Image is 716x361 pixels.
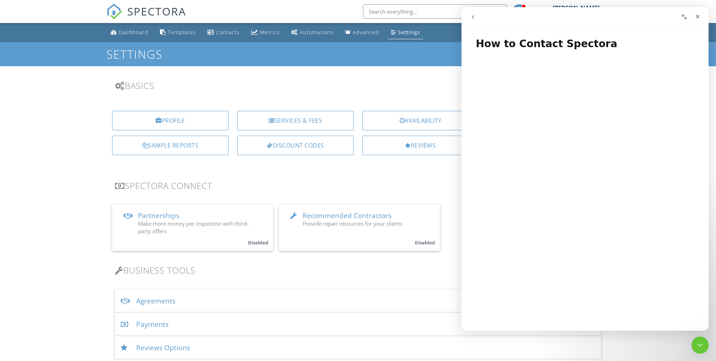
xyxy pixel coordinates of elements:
[216,29,240,36] div: Contacts
[388,26,423,39] a: Settings
[106,4,122,19] img: The Best Home Inspection Software - Spectora
[415,239,435,246] small: Disabled
[288,26,336,39] a: Automations (Basic)
[112,136,229,155] a: Sample Reports
[115,81,601,90] h3: Basics
[342,26,382,39] a: Advanced
[553,4,600,12] div: [PERSON_NAME]
[108,26,151,39] a: Dashboard
[299,29,334,36] div: Automations
[260,29,280,36] div: Metrics
[106,48,610,60] h1: Settings
[115,265,601,275] h3: Business Tools
[138,220,249,235] span: Make more money per inspection with third-party offers
[127,4,186,19] span: SPECTORA
[248,26,283,39] a: Metrics
[112,111,229,130] a: Profile
[248,239,268,246] small: Disabled
[115,313,601,336] div: Payments
[279,205,440,251] a: Recommended Contractors Provide repair resources for your clients Disabled
[362,111,479,130] a: Availability
[303,220,402,227] span: Provide repair resources for your clients
[168,29,196,36] div: Templates
[362,136,479,155] a: Reviews
[106,10,186,25] a: SPECTORA
[363,4,507,19] input: Search everything...
[115,181,601,190] h3: Spectora Connect
[303,211,391,220] span: Recommended Contractors
[237,111,354,130] a: Services & Fees
[462,7,709,331] iframe: Intercom live chat
[119,29,148,36] div: Dashboard
[353,29,379,36] div: Advanced
[115,336,601,360] div: Reviews Options
[237,136,354,155] a: Discount Codes
[398,29,420,36] div: Settings
[205,26,243,39] a: Contacts
[138,211,179,220] span: Partnerships
[692,337,709,354] iframe: Intercom live chat
[112,205,273,251] a: Partnerships Make more money per inspection with third-party offers Disabled
[157,26,199,39] a: Templates
[115,289,601,313] div: Agreements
